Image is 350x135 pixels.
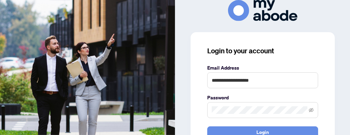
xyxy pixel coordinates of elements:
h3: Login to your account [207,46,318,56]
label: Email Address [207,64,318,72]
span: eye-invisible [309,108,314,112]
label: Password [207,94,318,101]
